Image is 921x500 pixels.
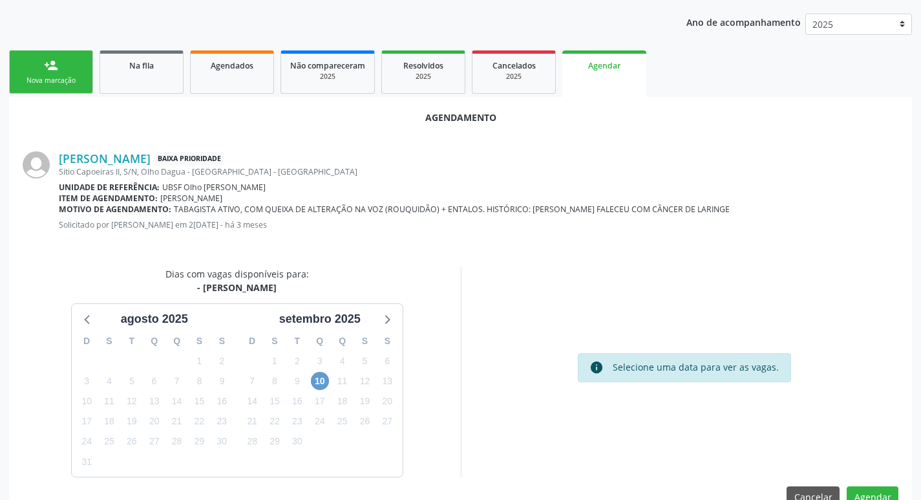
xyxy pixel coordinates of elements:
div: Agendamento [23,111,898,124]
span: quarta-feira, 13 de agosto de 2025 [145,393,164,411]
div: Sitio Capoeiras II, S/N, Olho Dagua - [GEOGRAPHIC_DATA] - [GEOGRAPHIC_DATA] [59,166,898,177]
span: sábado, 20 de setembro de 2025 [378,393,396,411]
div: D [76,331,98,351]
span: segunda-feira, 1 de setembro de 2025 [266,352,284,370]
div: D [241,331,264,351]
span: segunda-feira, 11 de agosto de 2025 [100,393,118,411]
span: terça-feira, 5 de agosto de 2025 [123,372,141,390]
i: info [589,360,604,375]
div: Dias com vagas disponíveis para: [165,267,309,294]
span: quinta-feira, 14 de agosto de 2025 [168,393,186,411]
p: Ano de acompanhamento [686,14,801,30]
span: Na fila [129,60,154,71]
div: T [120,331,143,351]
span: domingo, 14 de setembro de 2025 [243,393,261,411]
span: Agendar [588,60,620,71]
span: quinta-feira, 25 de setembro de 2025 [333,413,352,431]
span: quinta-feira, 4 de setembro de 2025 [333,352,352,370]
span: domingo, 31 de agosto de 2025 [78,453,96,471]
p: Solicitado por [PERSON_NAME] em 2[DATE] - há 3 meses [59,219,898,230]
span: sexta-feira, 12 de setembro de 2025 [355,372,374,390]
span: quinta-feira, 28 de agosto de 2025 [168,433,186,451]
span: sábado, 6 de setembro de 2025 [378,352,396,370]
a: [PERSON_NAME] [59,151,151,166]
span: sexta-feira, 22 de agosto de 2025 [190,413,208,431]
span: segunda-feira, 18 de agosto de 2025 [100,413,118,431]
span: terça-feira, 12 de agosto de 2025 [123,393,141,411]
span: TABAGISTA ATIVO, COM QUEIXA DE ALTERAÇÃO NA VOZ (ROUQUIDÃO) + ENTALOS. HISTÓRICO: [PERSON_NAME] F... [174,204,730,215]
span: Cancelados [492,60,536,71]
span: domingo, 17 de agosto de 2025 [78,413,96,431]
span: terça-feira, 19 de agosto de 2025 [123,413,141,431]
span: sexta-feira, 8 de agosto de 2025 [190,372,208,390]
span: sexta-feira, 1 de agosto de 2025 [190,352,208,370]
span: sábado, 9 de agosto de 2025 [213,372,231,390]
span: quinta-feira, 11 de setembro de 2025 [333,372,352,390]
span: quinta-feira, 18 de setembro de 2025 [333,393,352,411]
span: Não compareceram [290,60,365,71]
span: sexta-feira, 5 de setembro de 2025 [355,352,374,370]
span: sábado, 23 de agosto de 2025 [213,413,231,431]
span: sábado, 27 de setembro de 2025 [378,413,396,431]
div: 2025 [290,72,365,82]
span: terça-feira, 9 de setembro de 2025 [288,372,306,390]
div: Nova marcação [19,76,83,85]
span: domingo, 10 de agosto de 2025 [78,393,96,411]
span: terça-feira, 2 de setembro de 2025 [288,352,306,370]
span: domingo, 7 de setembro de 2025 [243,372,261,390]
div: 2025 [391,72,456,82]
span: quinta-feira, 21 de agosto de 2025 [168,413,186,431]
span: quarta-feira, 17 de setembro de 2025 [311,393,329,411]
b: Unidade de referência: [59,182,160,193]
div: T [286,331,308,351]
span: sexta-feira, 26 de setembro de 2025 [355,413,374,431]
div: Selecione uma data para ver as vagas. [613,360,779,375]
span: sábado, 30 de agosto de 2025 [213,433,231,451]
span: segunda-feira, 29 de setembro de 2025 [266,433,284,451]
span: terça-feira, 26 de agosto de 2025 [123,433,141,451]
span: Baixa Prioridade [155,152,224,166]
span: segunda-feira, 4 de agosto de 2025 [100,372,118,390]
div: S [354,331,376,351]
span: sábado, 16 de agosto de 2025 [213,393,231,411]
span: quarta-feira, 3 de setembro de 2025 [311,352,329,370]
span: quarta-feira, 24 de setembro de 2025 [311,413,329,431]
span: quarta-feira, 6 de agosto de 2025 [145,372,164,390]
b: Motivo de agendamento: [59,204,171,215]
div: Q [308,331,331,351]
span: segunda-feira, 22 de setembro de 2025 [266,413,284,431]
div: agosto 2025 [116,310,193,328]
div: S [188,331,211,351]
span: Resolvidos [403,60,443,71]
span: domingo, 24 de agosto de 2025 [78,433,96,451]
span: sexta-feira, 19 de setembro de 2025 [355,393,374,411]
span: domingo, 28 de setembro de 2025 [243,433,261,451]
div: setembro 2025 [274,310,366,328]
span: sexta-feira, 15 de agosto de 2025 [190,393,208,411]
span: quinta-feira, 7 de agosto de 2025 [168,372,186,390]
span: terça-feira, 23 de setembro de 2025 [288,413,306,431]
div: S [264,331,286,351]
div: S [211,331,233,351]
span: segunda-feira, 8 de setembro de 2025 [266,372,284,390]
span: terça-feira, 30 de setembro de 2025 [288,433,306,451]
span: [PERSON_NAME] [160,193,222,204]
div: Q [165,331,188,351]
span: sábado, 13 de setembro de 2025 [378,372,396,390]
span: UBSF Olho [PERSON_NAME] [162,182,266,193]
div: Q [143,331,165,351]
span: quarta-feira, 10 de setembro de 2025 [311,372,329,390]
span: Agendados [211,60,253,71]
span: quarta-feira, 20 de agosto de 2025 [145,413,164,431]
span: domingo, 3 de agosto de 2025 [78,372,96,390]
div: S [376,331,399,351]
span: segunda-feira, 25 de agosto de 2025 [100,433,118,451]
div: 2025 [482,72,546,82]
img: img [23,151,50,179]
div: S [98,331,121,351]
span: terça-feira, 16 de setembro de 2025 [288,393,306,411]
div: person_add [44,58,58,72]
div: - [PERSON_NAME] [165,281,309,294]
span: sexta-feira, 29 de agosto de 2025 [190,433,208,451]
span: sábado, 2 de agosto de 2025 [213,352,231,370]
